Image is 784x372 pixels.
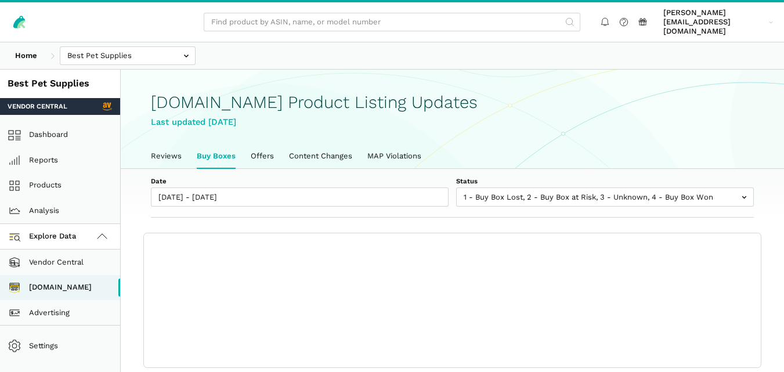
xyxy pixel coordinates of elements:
[151,115,754,129] div: Last updated [DATE]
[151,93,754,112] h1: [DOMAIN_NAME] Product Listing Updates
[8,77,113,91] div: Best Pet Supplies
[8,46,45,66] a: Home
[60,46,196,66] input: Best Pet Supplies
[456,187,754,207] input: 1 - Buy Box Lost, 2 - Buy Box at Risk, 3 - Unknown, 4 - Buy Box Won
[456,176,754,186] label: Status
[189,144,243,168] a: Buy Boxes
[143,144,189,168] a: Reviews
[12,230,77,244] span: Explore Data
[151,176,449,186] label: Date
[204,13,580,32] input: Find product by ASIN, name, or model number
[243,144,281,168] a: Offers
[660,6,777,38] a: [PERSON_NAME][EMAIL_ADDRESS][DOMAIN_NAME]
[281,144,360,168] a: Content Changes
[8,102,67,111] span: Vendor Central
[360,144,429,168] a: MAP Violations
[663,8,765,37] span: [PERSON_NAME][EMAIL_ADDRESS][DOMAIN_NAME]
